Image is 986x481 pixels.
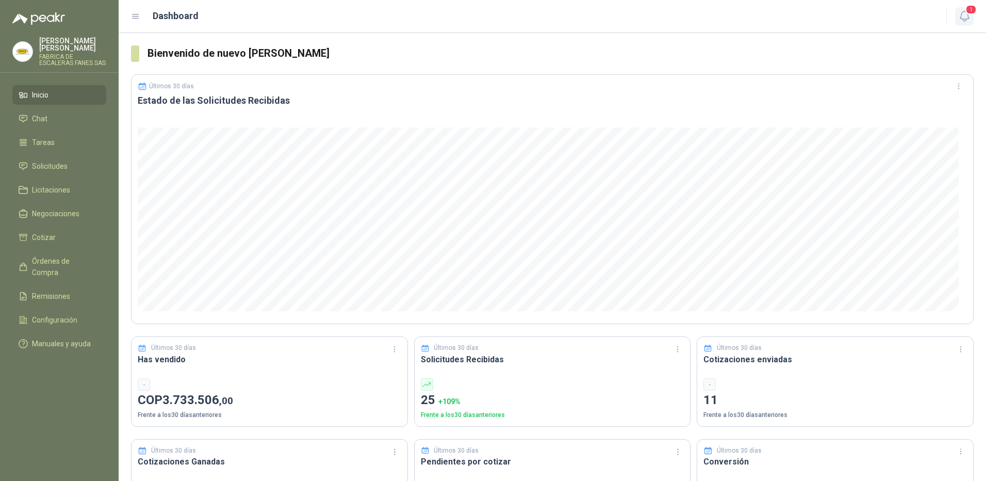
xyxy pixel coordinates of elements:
[438,397,461,406] span: + 109 %
[12,204,106,223] a: Negociaciones
[703,455,967,468] h3: Conversión
[12,85,106,105] a: Inicio
[138,410,401,420] p: Frente a los 30 días anteriores
[12,286,106,306] a: Remisiones
[32,338,91,349] span: Manuales y ayuda
[434,343,479,353] p: Últimos 30 días
[955,7,974,26] button: 1
[32,161,68,172] span: Solicitudes
[138,455,401,468] h3: Cotizaciones Ganadas
[12,334,106,354] a: Manuales y ayuda
[12,133,106,152] a: Tareas
[32,255,96,278] span: Órdenes de Compra
[147,45,974,61] h3: Bienvenido de nuevo [PERSON_NAME]
[12,251,106,282] a: Órdenes de Compra
[12,180,106,200] a: Licitaciones
[421,410,684,420] p: Frente a los 30 días anteriores
[703,391,967,410] p: 11
[39,37,106,52] p: [PERSON_NAME] [PERSON_NAME]
[32,184,70,196] span: Licitaciones
[703,353,967,366] h3: Cotizaciones enviadas
[162,393,233,407] span: 3.733.506
[12,109,106,129] a: Chat
[219,395,233,407] span: ,00
[32,113,47,124] span: Chat
[149,83,194,90] p: Últimos 30 días
[153,9,199,23] h1: Dashboard
[434,446,479,456] p: Últimos 30 días
[32,314,77,326] span: Configuración
[965,5,977,14] span: 1
[12,12,65,25] img: Logo peakr
[421,391,684,410] p: 25
[32,89,48,101] span: Inicio
[421,455,684,468] h3: Pendientes por cotizar
[39,54,106,66] p: FABRICA DE ESCALERAS FANES SAS
[717,446,762,456] p: Últimos 30 días
[138,391,401,410] p: COP
[32,137,55,148] span: Tareas
[151,446,196,456] p: Últimos 30 días
[421,353,684,366] h3: Solicitudes Recibidas
[703,378,716,391] div: -
[138,353,401,366] h3: Has vendido
[32,291,70,302] span: Remisiones
[32,208,79,219] span: Negociaciones
[12,156,106,176] a: Solicitudes
[12,310,106,330] a: Configuración
[32,232,56,243] span: Cotizar
[717,343,762,353] p: Últimos 30 días
[13,42,32,61] img: Company Logo
[138,378,150,391] div: -
[12,228,106,247] a: Cotizar
[703,410,967,420] p: Frente a los 30 días anteriores
[138,94,967,107] h3: Estado de las Solicitudes Recibidas
[151,343,196,353] p: Últimos 30 días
